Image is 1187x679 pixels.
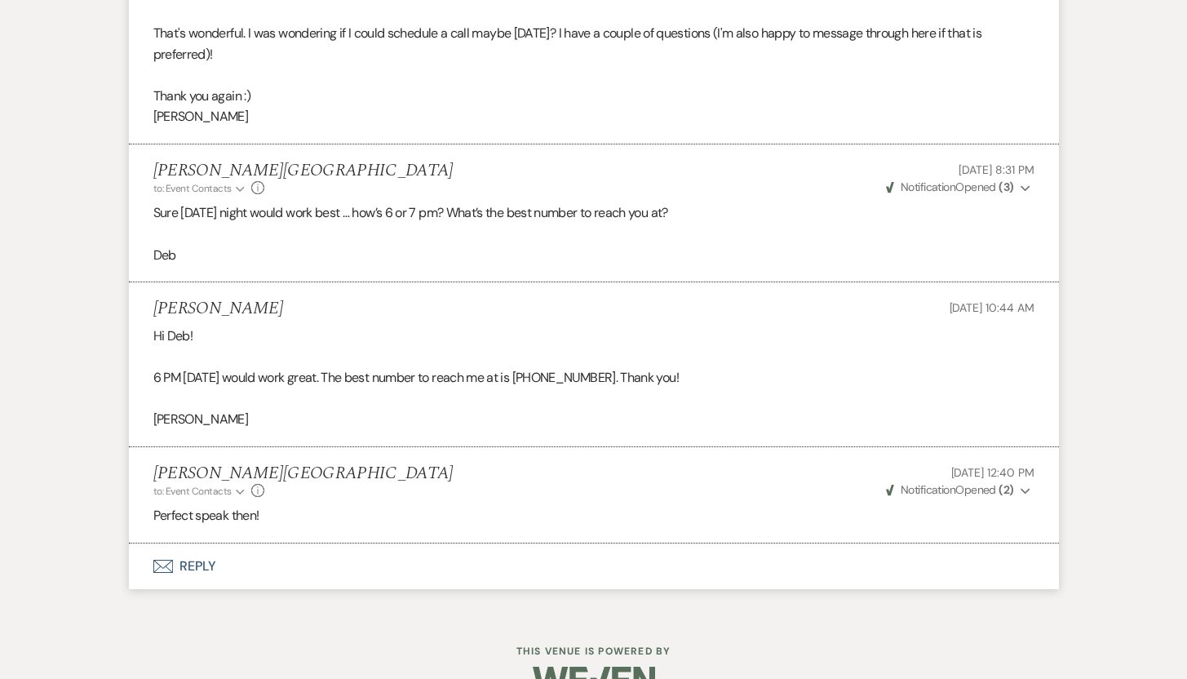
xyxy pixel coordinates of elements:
p: Sure [DATE] night would work best … how’s 6 or 7 pm? What’s the best number to reach you at? [153,202,1034,224]
p: [PERSON_NAME] [153,106,1034,127]
span: Opened [886,180,1014,194]
span: to: Event Contacts [153,182,232,195]
strong: ( 2 ) [999,482,1013,497]
span: Opened [886,482,1014,497]
button: Reply [129,544,1059,589]
span: [DATE] 8:31 PM [959,162,1034,177]
button: NotificationOpened (3) [884,179,1034,196]
span: [DATE] 10:44 AM [950,300,1034,315]
span: [DATE] 12:40 PM [951,465,1034,480]
button: NotificationOpened (2) [884,482,1034,499]
h5: [PERSON_NAME] [153,299,283,319]
button: to: Event Contacts [153,181,247,196]
h5: [PERSON_NAME][GEOGRAPHIC_DATA] [153,161,454,181]
p: Hi Deb! [153,326,1034,347]
span: Notification [901,180,955,194]
button: to: Event Contacts [153,484,247,499]
p: That's wonderful. I was wondering if I could schedule a call maybe [DATE]? I have a couple of que... [153,23,1034,64]
h5: [PERSON_NAME][GEOGRAPHIC_DATA] [153,464,454,484]
span: Notification [901,482,955,497]
p: Deb [153,245,1034,266]
p: Perfect speak then! [153,505,1034,526]
p: [PERSON_NAME] [153,409,1034,430]
strong: ( 3 ) [999,180,1013,194]
p: Thank you again :) [153,86,1034,107]
p: 6 PM [DATE] would work great. The best number to reach me at is [PHONE_NUMBER]. Thank you! [153,367,1034,388]
span: to: Event Contacts [153,485,232,498]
